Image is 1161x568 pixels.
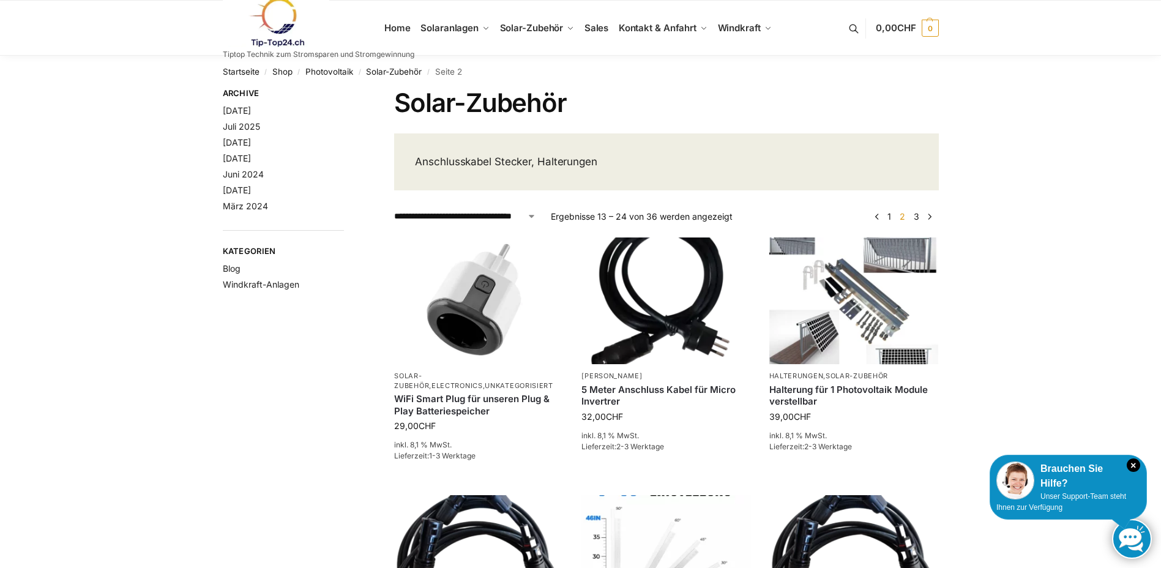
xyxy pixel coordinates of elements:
a: Photovoltaik [305,67,353,77]
span: 1-3 Werktage [429,451,476,460]
h1: Solar-Zubehör [394,88,938,118]
p: inkl. 8,1 % MwSt. [581,430,750,441]
span: Kontakt & Anfahrt [619,22,696,34]
a: Windkraft-Anlagen [223,279,299,290]
a: Kontakt & Anfahrt [613,1,712,56]
a: Solar-Zubehör [366,67,422,77]
span: CHF [897,22,916,34]
div: Brauchen Sie Hilfe? [996,461,1140,491]
nav: Breadcrumb [223,56,939,88]
a: Unkategorisiert [485,381,553,390]
i: Schließen [1127,458,1140,472]
span: 0 [922,20,939,37]
img: Halterung für 1 Photovoltaik Module verstellbar [769,237,938,364]
bdi: 39,00 [769,411,811,422]
span: / [353,67,366,77]
span: CHF [419,420,436,431]
p: , , [394,372,563,390]
span: / [293,67,305,77]
span: Unser Support-Team steht Ihnen zur Verfügung [996,492,1126,512]
span: Archive [223,88,345,100]
img: Anschlusskabel-3meter [581,237,750,364]
span: / [259,67,272,77]
a: Blog [223,263,241,274]
span: Lieferzeit: [394,451,476,460]
a: Windkraft [712,1,777,56]
a: Juli 2025 [223,121,260,132]
img: Customer service [996,461,1034,499]
a: [DATE] [223,105,251,116]
span: CHF [794,411,811,422]
button: Close filters [344,88,351,102]
img: WiFi Smart Plug für unseren Plug & Play Batteriespeicher [394,237,563,364]
a: Seite 1 [884,211,894,222]
span: Windkraft [718,22,761,34]
a: Electronics [431,381,483,390]
a: [DATE] [223,185,251,195]
a: März 2024 [223,201,268,211]
a: Solaranlagen [416,1,495,56]
span: 2-3 Werktage [804,442,852,451]
p: Anschlusskabel Stecker, Halterungen [415,154,646,170]
p: , [769,372,938,381]
a: Sales [579,1,613,56]
a: Halterung für 1 Photovoltaik Module verstellbar [769,384,938,408]
a: [DATE] [223,137,251,148]
a: Shop [272,67,293,77]
span: 0,00 [876,22,916,34]
span: CHF [606,411,623,422]
nav: Produkt-Seitennummerierung [868,210,939,223]
p: inkl. 8,1 % MwSt. [394,439,563,450]
p: Tiptop Technik zum Stromsparen und Stromgewinnung [223,51,414,58]
span: Seite 2 [897,211,908,222]
a: → [925,210,934,223]
select: Shop-Reihenfolge [394,210,536,223]
bdi: 32,00 [581,411,623,422]
a: Halterungen [769,372,824,380]
bdi: 29,00 [394,420,436,431]
a: WiFi Smart Plug für unseren Plug & Play Batteriespeicher [394,393,563,417]
p: Ergebnisse 13 – 24 von 36 werden angezeigt [551,210,733,223]
a: Juni 2024 [223,169,264,179]
span: / [422,67,435,77]
p: inkl. 8,1 % MwSt. [769,430,938,441]
a: Seite 3 [911,211,922,222]
a: Solar-Zubehör [826,372,888,380]
a: ← [873,210,882,223]
span: Lieferzeit: [581,442,664,451]
a: 0,00CHF 0 [876,10,938,47]
span: Sales [584,22,609,34]
span: Kategorien [223,245,345,258]
a: Startseite [223,67,259,77]
span: 2-3 Werktage [616,442,664,451]
a: 5 Meter Anschluss Kabel für Micro Invertrer [581,384,750,408]
a: Solar-Zubehör [495,1,579,56]
a: Solar-Zubehör [394,372,429,389]
span: Solaranlagen [420,22,479,34]
a: [DATE] [223,153,251,163]
span: Solar-Zubehör [500,22,564,34]
span: Lieferzeit: [769,442,852,451]
a: [PERSON_NAME] [581,372,642,380]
